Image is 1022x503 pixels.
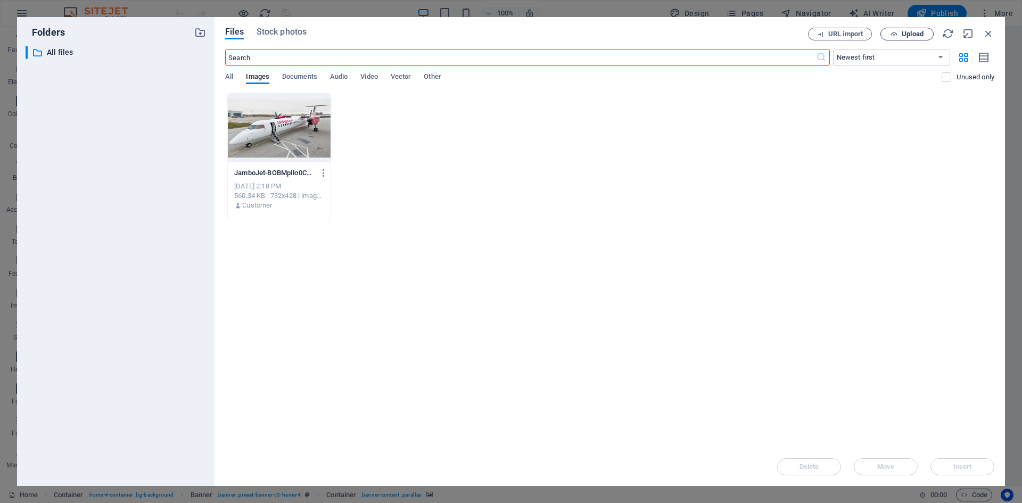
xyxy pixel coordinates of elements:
span: All [225,70,233,85]
p: Customer [242,201,272,210]
i: Reload [942,28,954,39]
button: URL import [808,28,872,40]
i: Close [983,28,994,39]
p: JamboJet-BOBMpIlo0CBfqHOVcfaQMw.png [234,168,314,178]
span: Stock photos [257,26,307,38]
p: Folders [26,26,65,39]
button: 2 [24,445,38,448]
div: [DATE] 2:18 PM [234,182,324,191]
p: All files [47,46,186,59]
span: Images [246,70,269,85]
input: Search [225,49,815,66]
span: Audio [330,70,348,85]
span: Other [424,70,441,85]
span: URL import [828,31,863,37]
div: ​ [26,46,28,59]
button: 3 [24,458,38,460]
i: Minimize [962,28,974,39]
span: Files [225,26,244,38]
span: Video [360,70,377,85]
span: Documents [282,70,317,85]
div: 560.34 KB | 732x428 | image/png [234,191,324,201]
button: 1 [24,432,38,435]
button: Upload [880,28,934,40]
span: Vector [391,70,411,85]
i: Create new folder [194,27,206,38]
span: Upload [902,31,924,37]
p: Displays only files that are not in use on the website. Files added during this session can still... [957,72,994,82]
